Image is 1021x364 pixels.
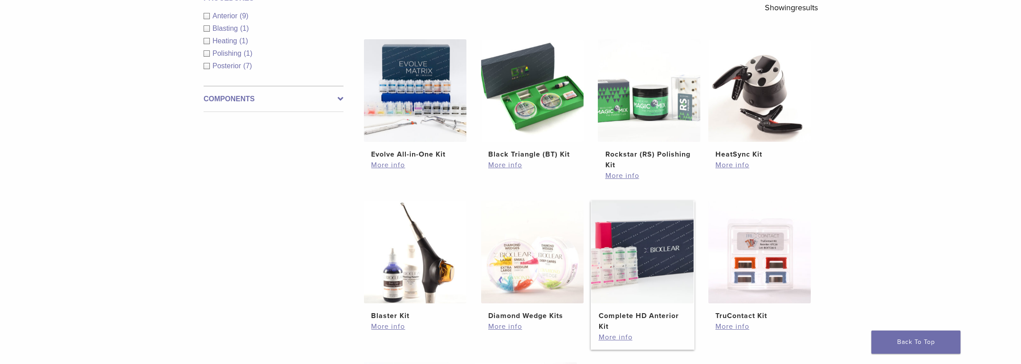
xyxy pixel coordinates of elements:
label: Components [204,94,343,104]
img: Evolve All-in-One Kit [364,39,466,142]
h2: TruContact Kit [715,310,804,321]
span: Anterior [212,12,240,20]
img: Rockstar (RS) Polishing Kit [598,39,700,142]
a: More info [488,321,576,332]
img: Complete HD Anterior Kit [591,201,694,303]
a: Complete HD Anterior KitComplete HD Anterior Kit [591,201,694,332]
span: Posterior [212,62,243,70]
span: (1) [240,25,249,32]
img: Diamond Wedge Kits [481,201,584,303]
span: (9) [240,12,249,20]
h2: Evolve All-in-One Kit [371,149,459,160]
a: More info [715,321,804,332]
a: Diamond Wedge KitsDiamond Wedge Kits [481,201,584,321]
h2: Black Triangle (BT) Kit [488,149,576,160]
h2: Rockstar (RS) Polishing Kit [605,149,693,170]
span: Blasting [212,25,240,32]
a: Black Triangle (BT) KitBlack Triangle (BT) Kit [481,39,584,160]
a: More info [715,160,804,170]
h2: Blaster Kit [371,310,459,321]
span: (1) [239,37,248,45]
a: Blaster KitBlaster Kit [363,201,467,321]
a: Back To Top [871,331,960,354]
span: (7) [243,62,252,70]
img: HeatSync Kit [708,39,811,142]
a: More info [488,160,576,170]
span: Polishing [212,50,244,57]
a: HeatSync KitHeatSync Kit [708,39,812,160]
img: TruContact Kit [708,201,811,303]
a: More info [371,321,459,332]
span: Heating [212,37,239,45]
a: More info [598,332,686,343]
h2: Diamond Wedge Kits [488,310,576,321]
a: Rockstar (RS) Polishing KitRockstar (RS) Polishing Kit [597,39,701,170]
img: Black Triangle (BT) Kit [481,39,584,142]
span: (1) [244,50,253,57]
img: Blaster Kit [364,201,466,303]
a: TruContact KitTruContact Kit [708,201,812,321]
h2: HeatSync Kit [715,149,804,160]
a: More info [371,160,459,170]
a: Evolve All-in-One KitEvolve All-in-One Kit [363,39,467,160]
h2: Complete HD Anterior Kit [598,310,686,332]
a: More info [605,170,693,181]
